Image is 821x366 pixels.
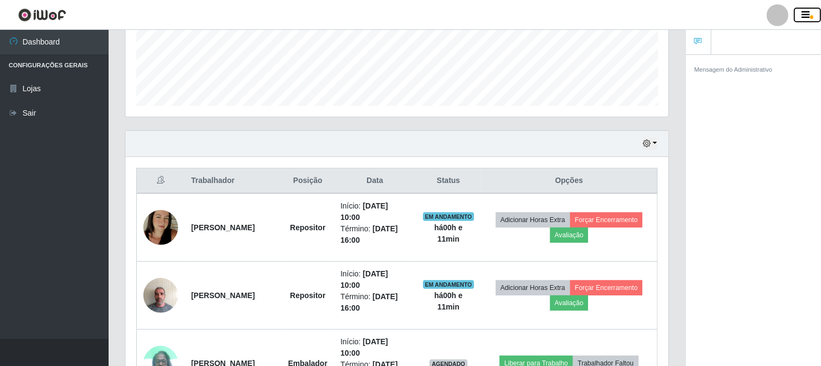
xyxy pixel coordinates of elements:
[340,200,409,223] li: Início:
[550,295,589,311] button: Avaliação
[423,280,475,289] span: EM ANDAMENTO
[550,228,589,243] button: Avaliação
[334,168,416,194] th: Data
[191,291,255,300] strong: [PERSON_NAME]
[570,212,643,228] button: Forçar Encerramento
[416,168,481,194] th: Status
[340,201,388,222] time: [DATE] 10:00
[434,223,463,243] strong: há 00 h e 11 min
[143,272,178,318] img: 1707417653840.jpeg
[340,337,388,357] time: [DATE] 10:00
[340,291,409,314] li: Término:
[340,268,409,291] li: Início:
[434,291,463,311] strong: há 00 h e 11 min
[185,168,282,194] th: Trabalhador
[290,223,325,232] strong: Repositor
[282,168,334,194] th: Posição
[18,8,66,22] img: CoreUI Logo
[191,223,255,232] strong: [PERSON_NAME]
[143,197,178,258] img: 1682443314153.jpeg
[340,269,388,289] time: [DATE] 10:00
[423,212,475,221] span: EM ANDAMENTO
[340,223,409,246] li: Término:
[694,66,773,73] small: Mensagem do Administrativo
[340,336,409,359] li: Início:
[481,168,658,194] th: Opções
[496,212,570,228] button: Adicionar Horas Extra
[570,280,643,295] button: Forçar Encerramento
[290,291,325,300] strong: Repositor
[496,280,570,295] button: Adicionar Horas Extra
